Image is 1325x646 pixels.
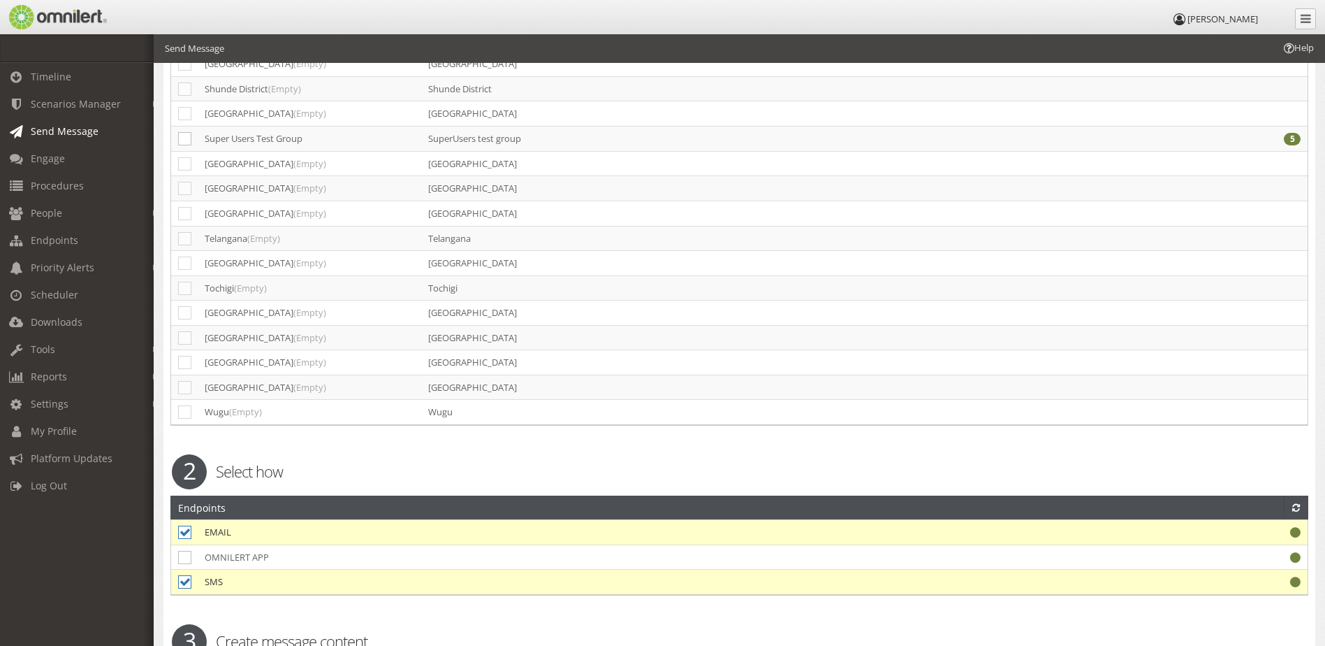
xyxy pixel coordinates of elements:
td: SMS [198,570,1044,594]
td: [GEOGRAPHIC_DATA] [198,201,421,226]
span: Send Message [31,124,98,138]
span: Settings [31,397,68,410]
span: (Empty) [293,107,326,120]
span: (Empty) [293,57,326,70]
td: [GEOGRAPHIC_DATA] [421,325,1189,350]
span: Help [31,10,60,22]
td: [GEOGRAPHIC_DATA] [198,101,421,127]
td: [GEOGRAPHIC_DATA] [198,176,421,201]
td: [GEOGRAPHIC_DATA] [421,101,1189,127]
td: [GEOGRAPHIC_DATA] [198,350,421,375]
span: Timeline [31,70,71,83]
i: Working properly. [1290,577,1301,587]
li: Send Message [165,42,224,55]
td: SuperUsers test group [421,126,1189,151]
span: 2 [172,454,207,489]
td: [GEOGRAPHIC_DATA] [198,151,421,176]
td: Wugu [421,400,1189,424]
td: [GEOGRAPHIC_DATA] [421,251,1189,276]
span: Log Out [31,479,67,492]
span: Scheduler [31,288,78,301]
td: EMAIL [198,520,1044,545]
span: My Profile [31,424,77,438]
span: (Empty) [247,232,280,245]
td: Tochigi [198,275,421,301]
span: Tools [31,343,55,356]
span: (Empty) [293,331,326,344]
td: Telangana [421,226,1189,251]
span: (Empty) [293,306,326,319]
a: Collapse Menu [1295,8,1316,29]
span: Endpoints [31,234,78,247]
td: Telangana [198,226,421,251]
td: [GEOGRAPHIC_DATA] [198,52,421,77]
td: Shunde District [421,76,1189,101]
td: [GEOGRAPHIC_DATA] [421,201,1189,226]
span: Engage [31,152,65,165]
i: Working properly. [1290,553,1301,562]
span: (Empty) [229,405,262,418]
img: Omnilert [7,5,107,29]
td: [GEOGRAPHIC_DATA] [421,375,1189,400]
span: Reports [31,370,67,383]
td: [GEOGRAPHIC_DATA] [421,52,1189,77]
h2: Select how [161,461,1317,482]
td: [GEOGRAPHIC_DATA] [198,325,421,350]
td: Shunde District [198,76,421,101]
span: People [31,206,62,220]
i: Working properly. [1290,528,1301,537]
td: [GEOGRAPHIC_DATA] [421,151,1189,176]
span: Help [1282,41,1314,55]
span: (Empty) [293,207,326,220]
td: OMNILERT APP [198,545,1044,570]
td: Super Users Test Group [198,126,421,151]
span: (Empty) [293,257,326,269]
td: [GEOGRAPHIC_DATA] [198,251,421,276]
span: Priority Alerts [31,261,94,274]
td: [GEOGRAPHIC_DATA] [421,350,1189,375]
span: (Empty) [234,282,267,294]
span: Platform Updates [31,452,112,465]
div: 5 [1284,133,1301,145]
td: [GEOGRAPHIC_DATA] [421,176,1189,201]
span: (Empty) [293,157,326,170]
span: Downloads [31,315,82,329]
span: [PERSON_NAME] [1187,13,1258,25]
span: (Empty) [293,381,326,394]
td: Tochigi [421,275,1189,301]
span: Scenarios Manager [31,97,121,110]
span: (Empty) [268,82,301,95]
span: (Empty) [293,182,326,194]
td: [GEOGRAPHIC_DATA] [198,301,421,326]
h2: Endpoints [178,496,226,519]
td: [GEOGRAPHIC_DATA] [198,375,421,400]
span: Procedures [31,179,84,192]
span: (Empty) [293,356,326,368]
td: [GEOGRAPHIC_DATA] [421,301,1189,326]
td: Wugu [198,400,421,424]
